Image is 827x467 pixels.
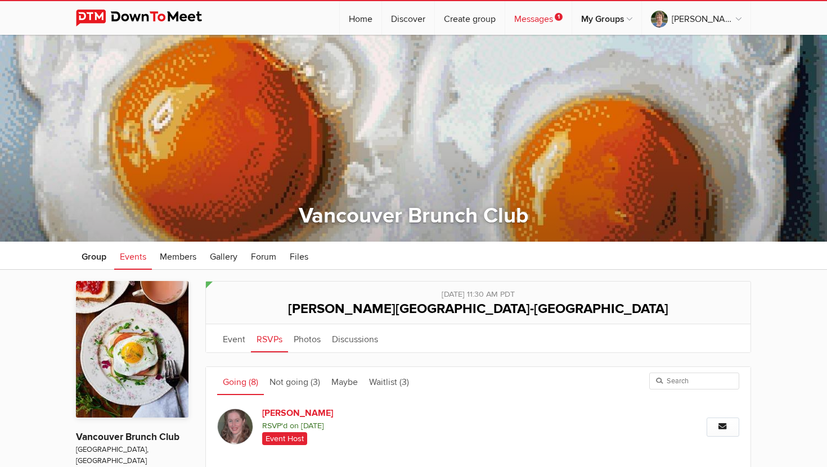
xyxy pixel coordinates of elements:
i: [DATE] [301,421,324,430]
a: My Groups [572,1,641,35]
span: Forum [251,251,276,262]
a: [PERSON_NAME] [262,406,455,420]
a: RSVPs [251,324,288,352]
a: Vancouver Brunch Club [76,431,179,443]
span: [PERSON_NAME][GEOGRAPHIC_DATA]-[GEOGRAPHIC_DATA] [288,301,668,317]
a: Gallery [204,242,243,270]
a: [PERSON_NAME] [642,1,750,35]
span: Group [82,251,106,262]
span: 1 [555,13,563,21]
input: Search [649,373,739,389]
span: (3) [399,377,409,388]
a: Not going (3) [264,367,326,395]
a: Forum [245,242,282,270]
span: Event Host [262,432,307,445]
span: (3) [311,377,320,388]
a: Vancouver Brunch Club [299,203,529,229]
a: Discussions [326,324,384,352]
span: Files [290,251,308,262]
span: Gallery [210,251,237,262]
a: Event [217,324,251,352]
a: Photos [288,324,326,352]
img: DownToMeet [76,10,219,26]
span: (8) [249,377,258,388]
a: Create group [435,1,505,35]
a: Events [114,242,152,270]
a: Messages1 [505,1,572,35]
div: [DATE] 11:30 AM PDT [217,282,739,301]
a: Waitlist (3) [363,367,415,395]
span: Members [160,251,196,262]
span: Events [120,251,146,262]
img: vicki sawyer [217,409,253,445]
span: [GEOGRAPHIC_DATA], [GEOGRAPHIC_DATA] [76,445,188,466]
a: Discover [382,1,434,35]
a: Files [284,242,314,270]
a: Members [154,242,202,270]
img: Vancouver Brunch Club [76,281,188,418]
a: Maybe [326,367,363,395]
a: Group [76,242,112,270]
a: Going (8) [217,367,264,395]
span: RSVP'd on [262,420,583,432]
a: Home [340,1,381,35]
